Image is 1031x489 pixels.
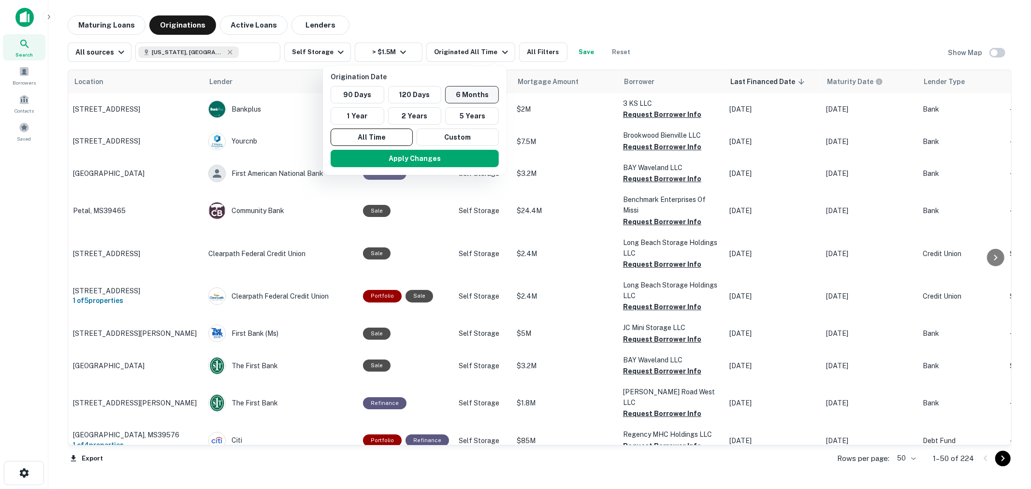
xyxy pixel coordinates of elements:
button: 1 Year [331,107,384,125]
button: 2 Years [388,107,442,125]
iframe: Chat Widget [983,412,1031,458]
button: 6 Months [445,86,499,103]
button: 5 Years [445,107,499,125]
button: All Time [331,129,413,146]
p: Origination Date [331,72,503,82]
button: 120 Days [388,86,442,103]
button: 90 Days [331,86,384,103]
button: Apply Changes [331,150,499,167]
button: Custom [417,129,499,146]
